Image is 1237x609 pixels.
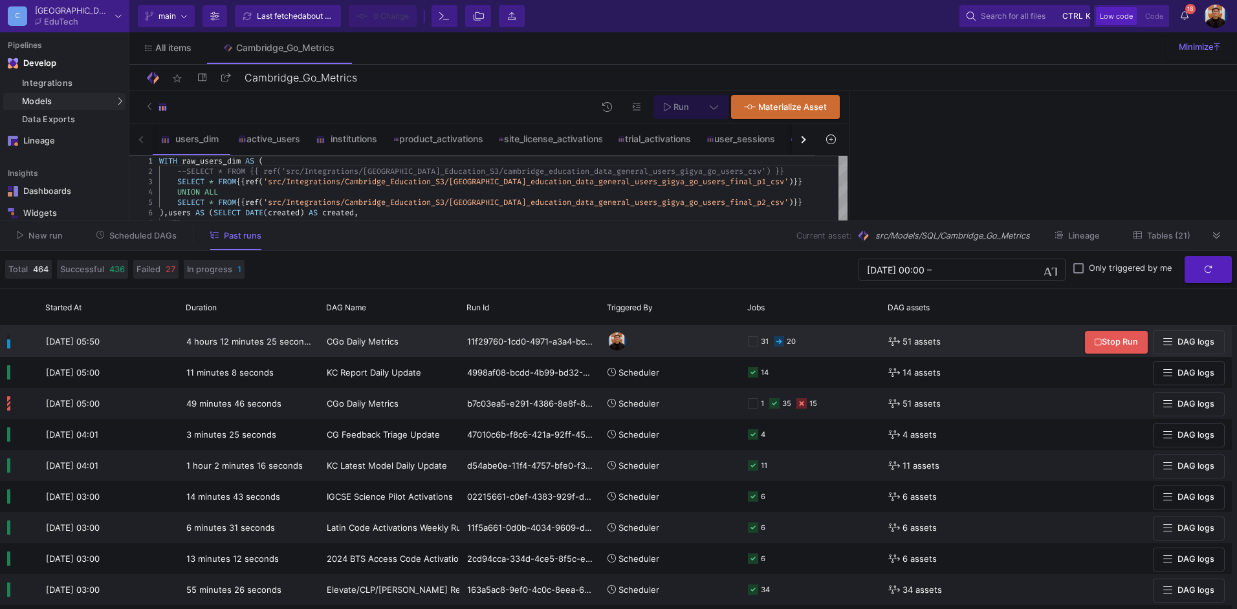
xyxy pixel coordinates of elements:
div: 4998af08-bcdd-4b99-bd32-9974921c3742 [460,357,600,388]
div: 47010c6b-f8c6-421a-92ff-45adba21d2b3 [460,419,600,450]
input: Start datetime [867,264,925,275]
img: bg52tvgs8dxfpOhHYAd0g09LCcAxm85PnUXHwHyc.png [608,332,627,351]
span: [DATE] 04:01 [46,460,98,471]
span: DAG logs [1177,523,1214,533]
div: 1 [129,156,153,166]
button: DAG logs [1153,548,1225,572]
span: 6 minutes 31 seconds [186,522,275,533]
span: Elevate/CLP/[PERSON_NAME] Reports Monthly Update [327,584,550,595]
button: Low code [1096,7,1137,25]
span: Run Id [466,303,489,312]
button: DAG logs [1153,579,1225,603]
span: Materialize Asset [758,102,827,112]
span: [DATE] 04:01 [46,429,98,440]
button: DAG logs [1153,330,1225,354]
span: DAG logs [1177,585,1214,595]
button: Scheduled DAGs [81,226,193,246]
span: 11 minutes 8 seconds [186,367,274,378]
span: DAG logs [1177,368,1214,378]
div: Widgets [23,208,107,219]
span: 'src/Integrations/Cambridge_Education_S3/[GEOGRAPHIC_DATA] [263,197,526,208]
span: 51 assets [903,326,941,357]
span: rs_gigya_go_users_csv') }} [666,166,784,176]
span: 51 assets [903,389,941,419]
span: Stop Run [1095,337,1138,347]
div: 02215661-c0ef-4383-929f-df08dcbabedc [460,481,600,512]
span: created [322,208,354,218]
mat-expansion-panel-header: Navigation iconDevelop [3,53,126,74]
span: AS [309,208,318,218]
div: 4 [129,187,153,197]
a: Data Exports [3,111,126,128]
img: SQL-Model type child icon [618,135,625,142]
span: Scheduler [618,460,659,471]
span: 13 minutes 12 seconds [186,553,279,564]
button: Last fetchedabout 5 hours ago [235,5,341,27]
span: [DATE] 05:00 [46,398,100,409]
span: _education_data_general_users_gigya_go_users_final [526,197,752,208]
span: ) [789,197,793,208]
span: DAG logs [1177,399,1214,409]
span: Scheduler [618,553,659,564]
div: 20 [787,326,796,357]
span: Failed [137,263,160,275]
span: ( [259,197,263,208]
span: UNION [177,187,200,197]
div: site_license_activations [499,134,602,144]
span: AS [245,156,254,166]
div: 2 [129,166,153,176]
span: Models [22,96,52,107]
span: k [1086,8,1091,24]
span: Scheduler [618,367,659,378]
span: 11 assets [903,451,939,481]
img: Logo [145,70,161,86]
div: 34 [761,575,770,605]
span: ALL [204,187,218,197]
button: In progress1 [184,260,245,279]
span: 49 minutes 46 seconds [186,398,281,409]
span: DAG logs [1177,337,1214,347]
span: _p1_csv' [752,176,789,187]
span: 4 hours 12 minutes 25 seconds [186,336,314,347]
div: Develop [23,58,43,69]
img: SQL-Model type child icon [160,134,170,144]
div: 14 [761,358,769,388]
button: DAG logs [1153,454,1225,478]
span: DATE [245,208,263,218]
span: DAG logs [1177,430,1214,440]
span: ref [245,197,259,208]
div: 11 [761,451,767,481]
span: IGCSE Science Pilot Activations [327,491,453,502]
button: Materialize Asset [731,95,840,119]
img: SQL-Model type child icon [238,134,246,143]
span: 464 [33,263,49,275]
button: DAG logs [1153,392,1225,416]
div: 6 [129,208,153,218]
span: FROM [218,176,236,187]
span: KC Latest Model Daily Update [327,460,447,471]
span: DAG logs [1177,461,1214,471]
a: Navigation iconDashboards [3,181,126,202]
img: Tab icon [223,43,234,54]
span: ) [300,208,304,218]
mat-icon: star_border [170,70,185,86]
button: Stop Run [1085,331,1148,354]
span: Latin Code Activations Weekly Run [327,522,466,533]
div: Cambridge_Go_Metrics [236,43,334,53]
span: UID [168,218,182,228]
button: DAG logs [1153,517,1225,540]
span: , [182,218,186,228]
button: Successful436 [57,260,128,279]
span: ref [245,176,259,187]
span: Past runs [224,231,261,240]
span: SELECT [177,197,204,208]
img: SQL-Model type child icon [393,136,399,142]
img: bg52tvgs8dxfpOhHYAd0g09LCcAxm85PnUXHwHyc.png [1204,5,1227,28]
img: Navigation icon [8,136,18,146]
div: 35 [782,389,791,419]
span: Scheduler [618,491,659,502]
span: src/Models/SQL/Cambridge_Go_Metrics [875,230,1030,242]
div: Data Exports [22,114,122,125]
div: product_activations [393,134,483,144]
span: Scheduler [618,522,659,533]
